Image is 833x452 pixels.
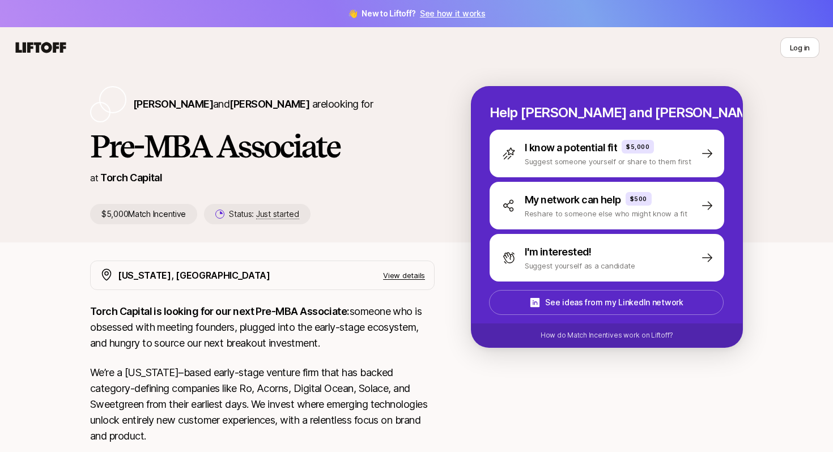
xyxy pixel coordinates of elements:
[118,268,270,283] p: [US_STATE], [GEOGRAPHIC_DATA]
[525,156,691,167] p: Suggest someone yourself or share to them first
[229,207,299,221] p: Status:
[256,209,299,219] span: Just started
[229,98,309,110] span: [PERSON_NAME]
[525,140,617,156] p: I know a potential fit
[213,98,309,110] span: and
[545,296,683,309] p: See ideas from my LinkedIn network
[490,105,724,121] p: Help [PERSON_NAME] and [PERSON_NAME] hire
[133,96,373,112] p: are looking for
[630,194,647,203] p: $500
[90,365,435,444] p: We’re a [US_STATE]–based early-stage venture firm that has backed category-defining companies lik...
[626,142,649,151] p: $5,000
[90,129,435,163] h1: Pre-MBA Associate
[541,330,673,340] p: How do Match Incentives work on Liftoff?
[133,98,213,110] span: [PERSON_NAME]
[525,208,687,219] p: Reshare to someone else who might know a fit
[90,170,98,185] p: at
[383,270,425,281] p: View details
[525,244,592,260] p: I'm interested!
[100,172,162,184] a: Torch Capital
[525,260,635,271] p: Suggest yourself as a candidate
[780,37,819,58] button: Log in
[90,305,350,317] strong: Torch Capital is looking for our next Pre-MBA Associate:
[90,304,435,351] p: someone who is obsessed with meeting founders, plugged into the early-stage ecosystem, and hungry...
[489,290,724,315] button: See ideas from my LinkedIn network
[90,204,197,224] p: $5,000 Match Incentive
[348,7,486,20] span: 👋 New to Liftoff?
[420,8,486,18] a: See how it works
[525,192,621,208] p: My network can help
